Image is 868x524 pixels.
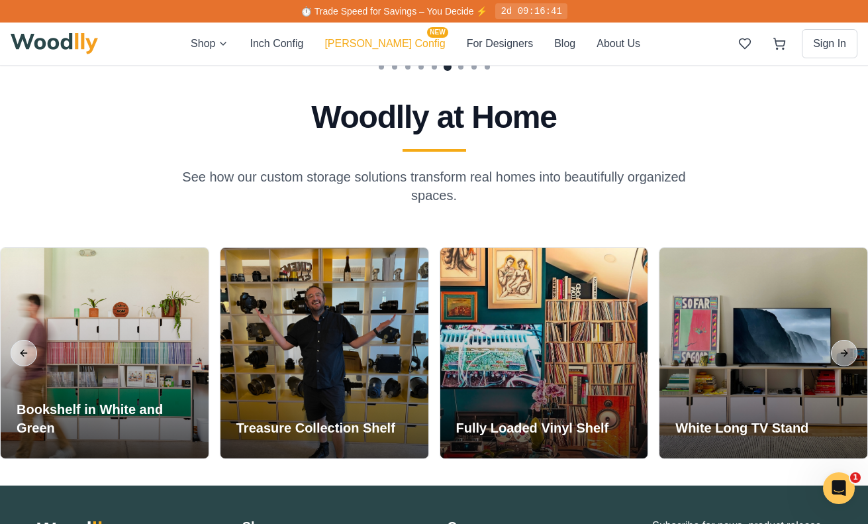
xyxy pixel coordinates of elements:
iframe: Intercom live chat [823,472,855,504]
img: Woodlly [11,33,98,54]
h3: Bookshelf in White and Green [17,400,193,437]
h3: Fully Loaded Vinyl Shelf [456,419,609,437]
div: 2d 09:16:41 [495,3,567,19]
span: 1 [850,472,861,483]
button: About Us [597,35,640,52]
h3: White Long TV Stand [675,419,808,437]
button: Sign In [802,29,857,58]
span: ⏱️ Trade Speed for Savings – You Decide ⚡ [301,6,487,17]
button: Shop [191,35,228,52]
button: For Designers [467,35,533,52]
button: Blog [554,35,575,52]
h2: Woodlly at Home [16,101,852,133]
h3: Treasure Collection Shelf [236,419,395,437]
span: NEW [427,27,448,38]
button: Inch Config [250,35,303,52]
button: [PERSON_NAME] ConfigNEW [324,35,445,52]
p: See how our custom storage solutions transform real homes into beautifully organized spaces. [180,168,689,205]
